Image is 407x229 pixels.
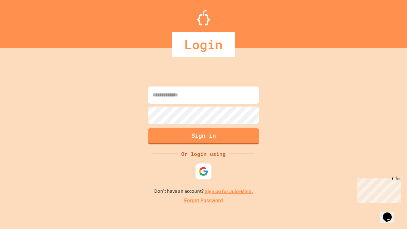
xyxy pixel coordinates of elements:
img: Logo.svg [197,10,210,25]
div: Login [172,32,235,57]
iframe: chat widget [380,204,401,223]
div: Chat with us now!Close [3,3,44,40]
button: Sign in [148,128,259,144]
iframe: chat widget [354,176,401,203]
div: Or login using [178,150,229,158]
p: Don't have an account? [154,187,253,195]
a: Forgot Password [184,197,223,205]
a: Sign up for JuiceMind. [205,188,253,195]
img: google-icon.svg [199,167,208,176]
